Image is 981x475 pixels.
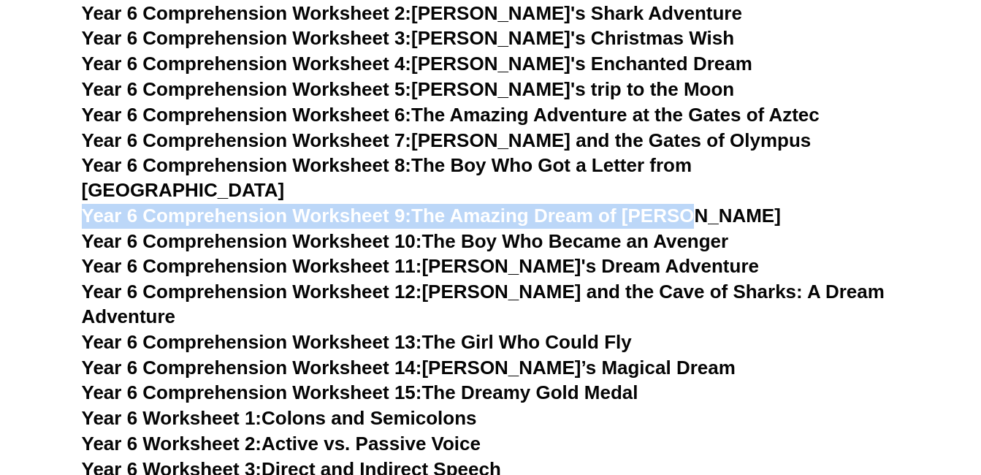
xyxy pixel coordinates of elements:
a: Year 6 Comprehension Worksheet 2:[PERSON_NAME]'s Shark Adventure [82,2,742,24]
a: Year 6 Comprehension Worksheet 11:[PERSON_NAME]'s Dream Adventure [82,255,759,277]
a: Year 6 Comprehension Worksheet 12:[PERSON_NAME] and the Cave of Sharks: A Dream Adventure [82,281,885,327]
span: Year 6 Comprehension Worksheet 8: [82,154,412,176]
a: Year 6 Worksheet 2:Active vs. Passive Voice [82,433,481,455]
iframe: Chat Widget [738,310,981,475]
span: Year 6 Comprehension Worksheet 4: [82,53,412,75]
a: Year 6 Comprehension Worksheet 4:[PERSON_NAME]'s Enchanted Dream [82,53,752,75]
a: Year 6 Comprehension Worksheet 14:[PERSON_NAME]’s Magical Dream [82,357,736,379]
a: Year 6 Comprehension Worksheet 5:[PERSON_NAME]'s trip to the Moon [82,78,735,100]
span: Year 6 Comprehension Worksheet 9: [82,205,412,227]
a: Year 6 Comprehension Worksheet 9:The Amazing Dream of [PERSON_NAME] [82,205,781,227]
a: Year 6 Comprehension Worksheet 13:The Girl Who Could Fly [82,331,632,353]
span: Year 6 Comprehension Worksheet 15: [82,381,422,403]
span: Year 6 Comprehension Worksheet 14: [82,357,422,379]
a: Year 6 Comprehension Worksheet 7:[PERSON_NAME] and the Gates of Olympus [82,129,812,151]
span: Year 6 Comprehension Worksheet 5: [82,78,412,100]
a: Year 6 Comprehension Worksheet 15:The Dreamy Gold Medal [82,381,638,403]
span: Year 6 Comprehension Worksheet 11: [82,255,422,277]
span: Year 6 Comprehension Worksheet 12: [82,281,422,303]
span: Year 6 Comprehension Worksheet 3: [82,27,412,49]
span: Year 6 Comprehension Worksheet 10: [82,230,422,252]
span: Year 6 Comprehension Worksheet 7: [82,129,412,151]
a: Year 6 Comprehension Worksheet 8:The Boy Who Got a Letter from [GEOGRAPHIC_DATA] [82,154,692,201]
span: Year 6 Comprehension Worksheet 13: [82,331,422,353]
a: Year 6 Comprehension Worksheet 6:The Amazing Adventure at the Gates of Aztec [82,104,820,126]
span: Year 6 Worksheet 2: [82,433,262,455]
a: Year 6 Comprehension Worksheet 10:The Boy Who Became an Avenger [82,230,729,252]
a: Year 6 Worksheet 1:Colons and Semicolons [82,407,477,429]
span: Year 6 Comprehension Worksheet 6: [82,104,412,126]
span: Year 6 Worksheet 1: [82,407,262,429]
span: Year 6 Comprehension Worksheet 2: [82,2,412,24]
a: Year 6 Comprehension Worksheet 3:[PERSON_NAME]'s Christmas Wish [82,27,735,49]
